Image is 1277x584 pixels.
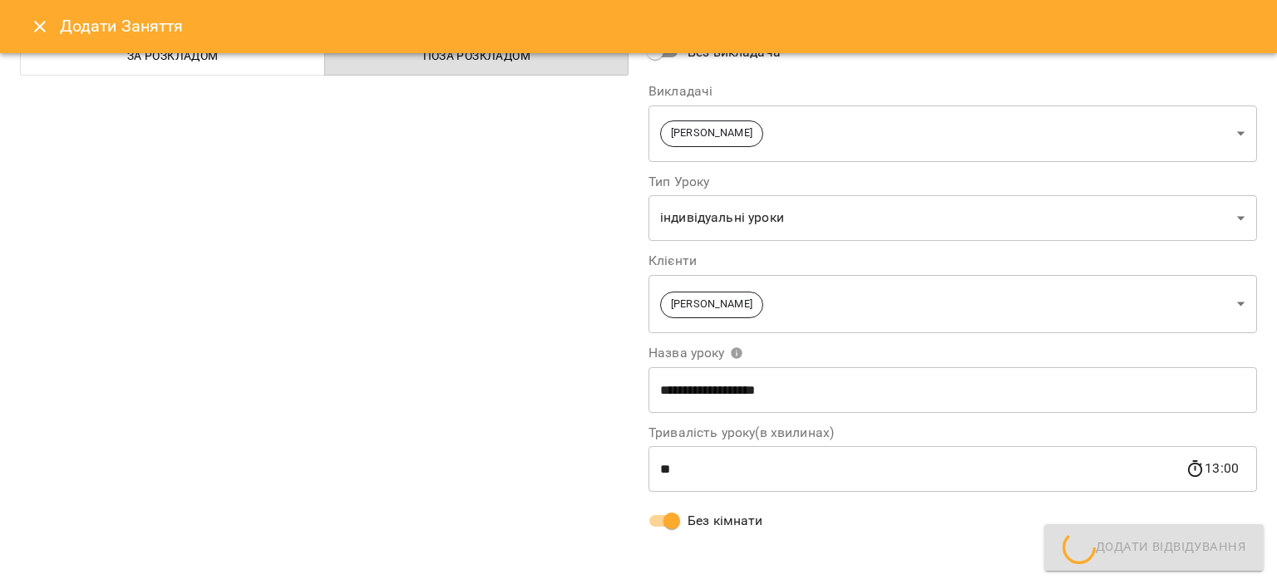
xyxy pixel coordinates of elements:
[661,125,762,141] span: [PERSON_NAME]
[60,13,1257,39] h6: Додати Заняття
[648,105,1257,162] div: [PERSON_NAME]
[648,274,1257,333] div: [PERSON_NAME]
[20,7,60,47] button: Close
[335,46,619,66] span: Поза розкладом
[648,346,743,360] span: Назва уроку
[730,346,743,360] svg: Вкажіть назву уроку або виберіть клієнтів
[20,36,325,76] button: За розкладом
[31,46,315,66] span: За розкладом
[648,426,1257,439] label: Тривалість уроку(в хвилинах)
[688,511,763,531] span: Без кімнати
[648,195,1257,242] div: індивідуальні уроки
[661,297,762,312] span: [PERSON_NAME]
[648,175,1257,189] label: Тип Уроку
[648,254,1257,267] label: Клієнти
[324,36,629,76] button: Поза розкладом
[648,85,1257,98] label: Викладачі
